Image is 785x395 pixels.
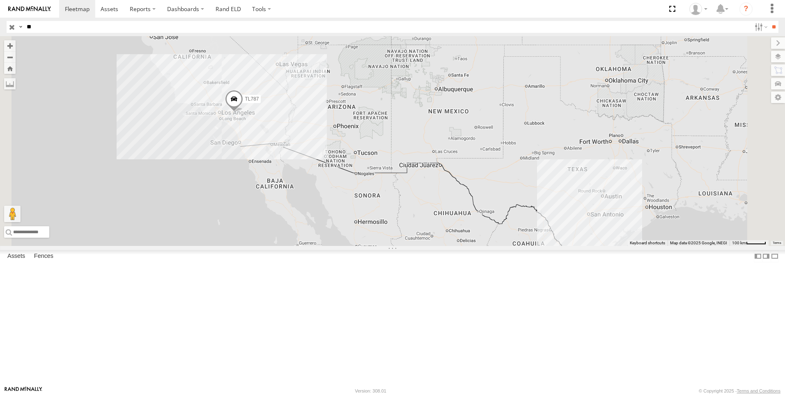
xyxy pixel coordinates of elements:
[4,206,21,222] button: Drag Pegman onto the map to open Street View
[686,3,710,15] div: Norma Casillas
[737,388,780,393] a: Terms and Conditions
[762,250,770,262] label: Dock Summary Table to the Right
[8,6,51,12] img: rand-logo.svg
[4,78,16,90] label: Measure
[4,63,16,74] button: Zoom Home
[670,241,727,245] span: Map data ©2025 Google, INEGI
[4,40,16,51] button: Zoom in
[771,92,785,103] label: Map Settings
[5,387,42,395] a: Visit our Website
[3,250,29,262] label: Assets
[732,241,746,245] span: 100 km
[739,2,753,16] i: ?
[751,21,769,33] label: Search Filter Options
[355,388,386,393] div: Version: 308.01
[754,250,762,262] label: Dock Summary Table to the Left
[771,250,779,262] label: Hide Summary Table
[699,388,780,393] div: © Copyright 2025 -
[4,51,16,63] button: Zoom out
[17,21,24,33] label: Search Query
[30,250,57,262] label: Fences
[245,96,259,102] span: TL787
[630,240,665,246] button: Keyboard shortcuts
[730,240,769,246] button: Map Scale: 100 km per 45 pixels
[773,241,781,245] a: Terms (opens in new tab)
